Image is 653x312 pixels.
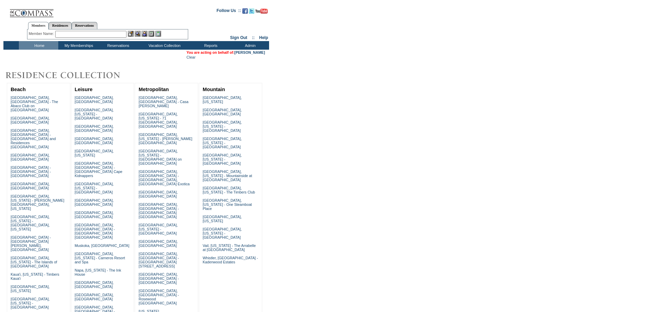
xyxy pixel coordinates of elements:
[28,22,49,29] a: Members
[138,289,179,305] a: [GEOGRAPHIC_DATA], [GEOGRAPHIC_DATA] - Rosewood [GEOGRAPHIC_DATA]
[11,116,50,124] a: [GEOGRAPHIC_DATA], [GEOGRAPHIC_DATA]
[75,198,114,207] a: [GEOGRAPHIC_DATA], [GEOGRAPHIC_DATA]
[49,22,72,29] a: Residences
[138,87,169,92] a: Metropolitan
[203,215,242,223] a: [GEOGRAPHIC_DATA], [US_STATE]
[138,170,190,186] a: [GEOGRAPHIC_DATA], [GEOGRAPHIC_DATA] - [GEOGRAPHIC_DATA], [GEOGRAPHIC_DATA] Exotica
[203,87,225,92] a: Mountain
[58,41,98,50] td: My Memberships
[203,153,242,165] a: [GEOGRAPHIC_DATA], [US_STATE] - [GEOGRAPHIC_DATA]
[138,149,182,165] a: [GEOGRAPHIC_DATA], [US_STATE] - [GEOGRAPHIC_DATA] on [GEOGRAPHIC_DATA]
[138,223,178,235] a: [GEOGRAPHIC_DATA], [US_STATE] - [GEOGRAPHIC_DATA]
[11,96,58,112] a: [GEOGRAPHIC_DATA], [GEOGRAPHIC_DATA] - The Abaco Club on [GEOGRAPHIC_DATA]
[11,256,57,268] a: [GEOGRAPHIC_DATA], [US_STATE] - The Islands of [GEOGRAPHIC_DATA]
[203,120,242,133] a: [GEOGRAPHIC_DATA], [US_STATE] - [GEOGRAPHIC_DATA]
[252,35,255,40] span: ::
[203,108,242,116] a: [GEOGRAPHIC_DATA], [GEOGRAPHIC_DATA]
[75,293,114,301] a: [GEOGRAPHIC_DATA], [GEOGRAPHIC_DATA]
[75,137,114,145] a: [GEOGRAPHIC_DATA], [GEOGRAPHIC_DATA]
[255,9,268,14] img: Subscribe to our YouTube Channel
[75,124,114,133] a: [GEOGRAPHIC_DATA], [GEOGRAPHIC_DATA]
[75,87,93,92] a: Leisure
[259,35,268,40] a: Help
[138,133,192,145] a: [GEOGRAPHIC_DATA], [US_STATE] - [PERSON_NAME][GEOGRAPHIC_DATA]
[234,50,265,54] a: [PERSON_NAME]
[11,235,51,252] a: [GEOGRAPHIC_DATA] - [GEOGRAPHIC_DATA][PERSON_NAME], [GEOGRAPHIC_DATA]
[230,41,269,50] td: Admin
[75,280,114,289] a: [GEOGRAPHIC_DATA], [GEOGRAPHIC_DATA]
[135,31,141,37] img: View
[11,165,51,178] a: [GEOGRAPHIC_DATA] - [GEOGRAPHIC_DATA] - [GEOGRAPHIC_DATA]
[75,149,114,157] a: [GEOGRAPHIC_DATA], [US_STATE]
[3,10,9,11] img: i.gif
[138,202,179,219] a: [GEOGRAPHIC_DATA], [GEOGRAPHIC_DATA] - [GEOGRAPHIC_DATA] [GEOGRAPHIC_DATA]
[11,297,50,309] a: [GEOGRAPHIC_DATA], [US_STATE] - [GEOGRAPHIC_DATA]
[255,10,268,14] a: Subscribe to our YouTube Channel
[11,153,50,161] a: [GEOGRAPHIC_DATA], [GEOGRAPHIC_DATA]
[190,41,230,50] td: Reports
[203,137,242,149] a: [GEOGRAPHIC_DATA], [US_STATE] - [GEOGRAPHIC_DATA]
[11,272,59,280] a: Kaua'i, [US_STATE] - Timbers Kaua'i
[75,223,115,239] a: [GEOGRAPHIC_DATA], [GEOGRAPHIC_DATA] - [GEOGRAPHIC_DATA] [GEOGRAPHIC_DATA]
[11,215,50,231] a: [GEOGRAPHIC_DATA], [US_STATE] - [GEOGRAPHIC_DATA], [US_STATE]
[11,194,64,211] a: [GEOGRAPHIC_DATA], [US_STATE] - [PERSON_NAME][GEOGRAPHIC_DATA], [US_STATE]
[242,10,248,14] a: Become our fan on Facebook
[230,35,247,40] a: Sign Out
[138,112,178,128] a: [GEOGRAPHIC_DATA], [US_STATE] - 71 [GEOGRAPHIC_DATA], [GEOGRAPHIC_DATA]
[72,22,97,29] a: Reservations
[11,285,50,293] a: [GEOGRAPHIC_DATA], [US_STATE]
[203,227,242,239] a: [GEOGRAPHIC_DATA], [US_STATE] - [GEOGRAPHIC_DATA]
[75,108,114,120] a: [GEOGRAPHIC_DATA], [US_STATE] - [GEOGRAPHIC_DATA]
[75,244,129,248] a: Muskoka, [GEOGRAPHIC_DATA]
[75,252,125,264] a: [GEOGRAPHIC_DATA], [US_STATE] - Carneros Resort and Spa
[75,96,114,104] a: [GEOGRAPHIC_DATA], [GEOGRAPHIC_DATA]
[138,272,179,285] a: [GEOGRAPHIC_DATA], [GEOGRAPHIC_DATA] - [GEOGRAPHIC_DATA]
[148,31,154,37] img: Reservations
[29,31,55,37] div: Member Name:
[138,96,188,108] a: [GEOGRAPHIC_DATA], [GEOGRAPHIC_DATA] - Casa [PERSON_NAME]
[75,182,114,194] a: [GEOGRAPHIC_DATA], [US_STATE] - [GEOGRAPHIC_DATA]
[138,239,178,248] a: [GEOGRAPHIC_DATA], [GEOGRAPHIC_DATA]
[9,3,54,17] img: Compass Home
[249,8,254,14] img: Follow us on Twitter
[19,41,58,50] td: Home
[128,31,134,37] img: b_edit.gif
[242,8,248,14] img: Become our fan on Facebook
[11,87,26,92] a: Beach
[186,55,195,59] a: Clear
[142,31,147,37] img: Impersonate
[203,256,258,264] a: Whistler, [GEOGRAPHIC_DATA] - Kadenwood Estates
[203,186,255,194] a: [GEOGRAPHIC_DATA], [US_STATE] - The Timbers Club
[11,128,56,149] a: [GEOGRAPHIC_DATA], [GEOGRAPHIC_DATA] - [GEOGRAPHIC_DATA] and Residences [GEOGRAPHIC_DATA]
[137,41,190,50] td: Vacation Collection
[138,252,179,268] a: [GEOGRAPHIC_DATA], [GEOGRAPHIC_DATA] - [GEOGRAPHIC_DATA][STREET_ADDRESS]
[203,170,252,182] a: [GEOGRAPHIC_DATA], [US_STATE] - Mountainside at [GEOGRAPHIC_DATA]
[155,31,161,37] img: b_calculator.gif
[203,198,252,211] a: [GEOGRAPHIC_DATA], [US_STATE] - One Steamboat Place
[75,268,121,276] a: Napa, [US_STATE] - The Ink House
[186,50,265,54] span: You are acting on behalf of:
[203,244,256,252] a: Vail, [US_STATE] - The Arrabelle at [GEOGRAPHIC_DATA]
[249,10,254,14] a: Follow us on Twitter
[203,96,242,104] a: [GEOGRAPHIC_DATA], [US_STATE]
[11,182,50,190] a: [GEOGRAPHIC_DATA], [GEOGRAPHIC_DATA]
[75,211,114,219] a: [GEOGRAPHIC_DATA], [GEOGRAPHIC_DATA]
[98,41,137,50] td: Reservations
[3,68,137,82] img: Destinations by Exclusive Resorts
[217,8,241,16] td: Follow Us ::
[75,161,122,178] a: [GEOGRAPHIC_DATA], [GEOGRAPHIC_DATA] - [GEOGRAPHIC_DATA] Cape Kidnappers
[138,190,178,198] a: [GEOGRAPHIC_DATA], [GEOGRAPHIC_DATA]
